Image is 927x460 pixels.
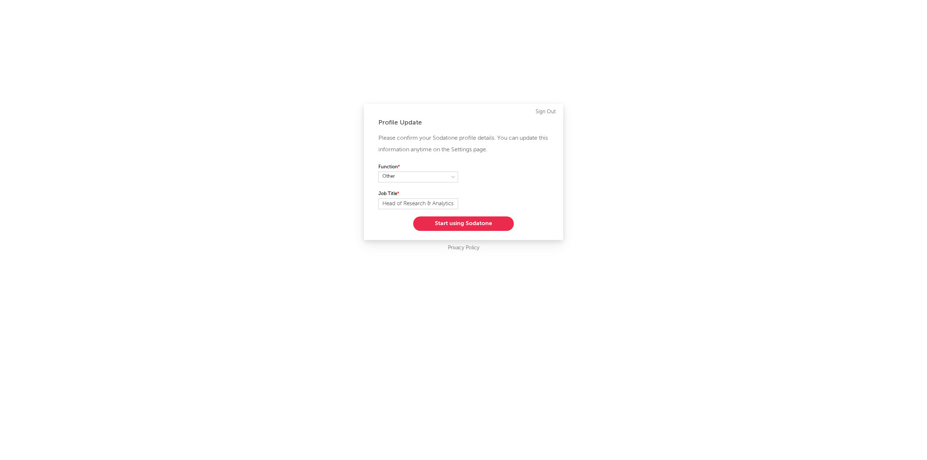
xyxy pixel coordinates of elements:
[378,132,549,156] p: Please confirm your Sodatone profile details. You can update this information anytime on the Sett...
[378,190,458,198] label: Job Title
[378,163,458,172] label: Function
[536,107,556,116] a: Sign Out
[413,216,514,231] button: Start using Sodatone
[448,244,479,253] a: Privacy Policy
[378,118,549,127] div: Profile Update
